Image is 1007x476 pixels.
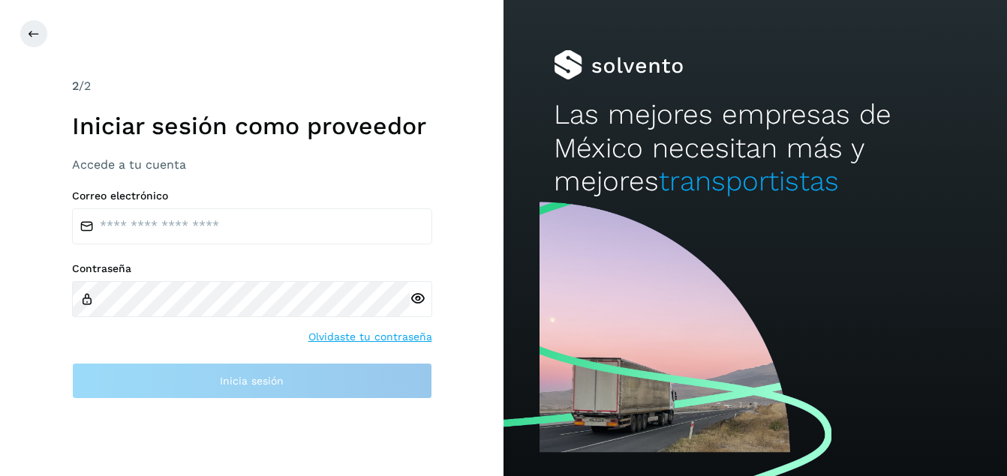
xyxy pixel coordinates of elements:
span: 2 [72,79,79,93]
span: transportistas [659,165,839,197]
h3: Accede a tu cuenta [72,157,432,172]
h1: Iniciar sesión como proveedor [72,112,432,140]
button: Inicia sesión [72,363,432,399]
h2: Las mejores empresas de México necesitan más y mejores [554,98,957,198]
label: Contraseña [72,262,432,275]
div: /2 [72,77,432,95]
span: Inicia sesión [220,376,284,386]
a: Olvidaste tu contraseña [308,329,432,345]
label: Correo electrónico [72,190,432,202]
